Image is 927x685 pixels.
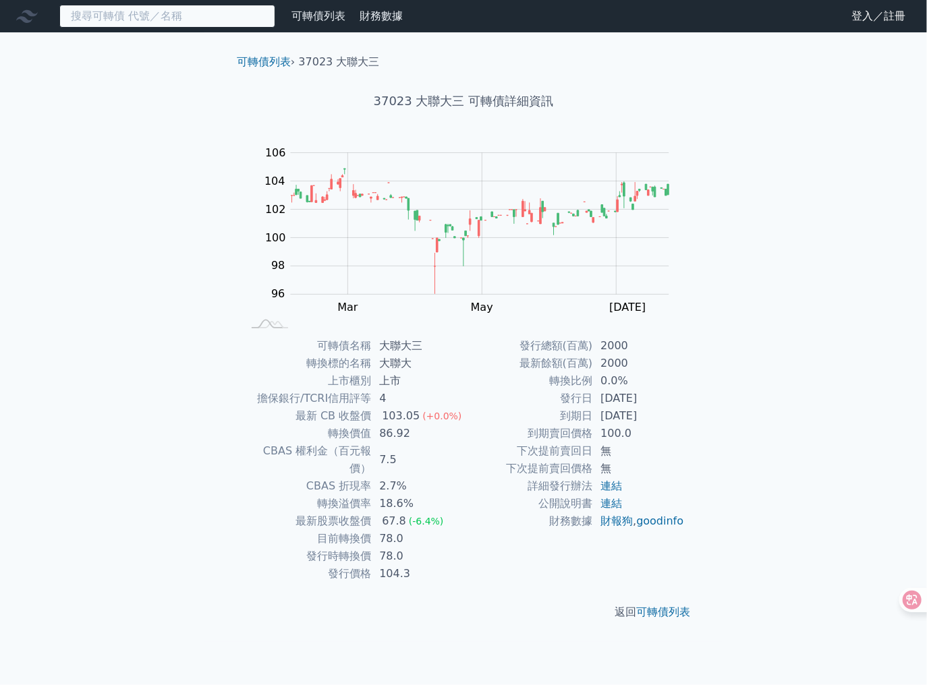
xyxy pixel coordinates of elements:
td: 到期日 [463,407,592,425]
a: 財務數據 [360,9,403,22]
td: 最新 CB 收盤價 [242,407,371,425]
td: 上市櫃別 [242,372,371,390]
td: 下次提前賣回日 [463,442,592,460]
tspan: 96 [271,288,285,301]
td: 轉換價值 [242,425,371,442]
td: 大聯大三 [371,337,463,355]
td: 2.7% [371,477,463,495]
td: 上市 [371,372,463,390]
td: 轉換溢價率 [242,495,371,512]
td: 7.5 [371,442,463,477]
td: 78.0 [371,547,463,565]
td: CBAS 權利金（百元報價） [242,442,371,477]
td: 擔保銀行/TCRI信用評等 [242,390,371,407]
span: (+0.0%) [422,411,461,421]
td: 到期賣回價格 [463,425,592,442]
td: CBAS 折現率 [242,477,371,495]
td: 86.92 [371,425,463,442]
td: [DATE] [592,390,685,407]
td: 發行日 [463,390,592,407]
a: 可轉債列表 [636,605,690,618]
div: 聊天小工具 [860,620,927,685]
td: 下次提前賣回價格 [463,460,592,477]
p: 返回 [226,604,701,620]
li: 37023 大聯大三 [299,54,380,70]
iframe: Chat Widget [860,620,927,685]
div: 67.8 [379,512,409,530]
a: 登入／註冊 [841,5,916,27]
input: 搜尋可轉債 代號／名稱 [59,5,275,28]
a: 財報狗 [600,514,633,527]
a: 可轉債列表 [291,9,345,22]
h1: 37023 大聯大三 可轉債詳細資訊 [226,92,701,111]
a: 連結 [600,479,622,492]
td: 公開說明書 [463,495,592,512]
tspan: [DATE] [609,301,646,314]
td: 發行價格 [242,565,371,583]
td: 發行時轉換價 [242,547,371,565]
td: 78.0 [371,530,463,547]
a: goodinfo [636,514,683,527]
tspan: May [471,301,493,314]
td: 詳細發行辦法 [463,477,592,495]
span: (-6.4%) [409,516,444,527]
td: 2000 [592,355,685,372]
a: 可轉債列表 [237,55,291,68]
td: 18.6% [371,495,463,512]
td: 財務數據 [463,512,592,530]
td: 目前轉換價 [242,530,371,547]
td: 發行總額(百萬) [463,337,592,355]
div: 103.05 [379,407,422,425]
g: Chart [258,146,690,314]
li: › [237,54,295,70]
tspan: 106 [265,146,286,159]
tspan: Mar [337,301,358,314]
td: 最新餘額(百萬) [463,355,592,372]
td: 無 [592,442,685,460]
td: 無 [592,460,685,477]
tspan: 98 [271,260,285,272]
tspan: 104 [264,175,285,187]
g: Series [291,169,669,294]
td: 大聯大 [371,355,463,372]
td: 轉換標的名稱 [242,355,371,372]
td: , [592,512,685,530]
td: 最新股票收盤價 [242,512,371,530]
td: 2000 [592,337,685,355]
td: 100.0 [592,425,685,442]
td: [DATE] [592,407,685,425]
td: 104.3 [371,565,463,583]
td: 4 [371,390,463,407]
tspan: 100 [265,231,286,244]
td: 可轉債名稱 [242,337,371,355]
td: 0.0% [592,372,685,390]
td: 轉換比例 [463,372,592,390]
tspan: 102 [265,203,286,216]
a: 連結 [600,497,622,510]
